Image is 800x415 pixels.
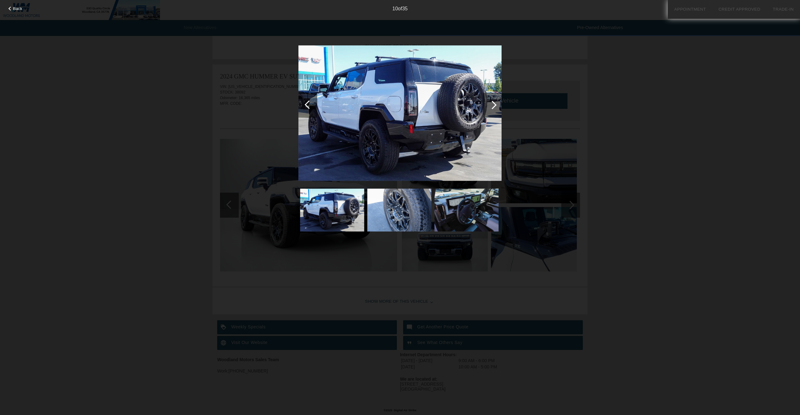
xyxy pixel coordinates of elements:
img: effc31dfbd20008cbb83265f1403366d.jpg [434,189,498,232]
span: 10 [392,6,398,11]
a: Appointment [674,7,706,12]
img: 2c8757567065cce5b82c6f718b209db8.jpg [298,46,502,181]
img: 6d73ace399ddebd2a941387ac4a3a5a4.jpg [367,189,431,232]
span: 35 [402,6,408,11]
a: Trade-In [773,7,794,12]
span: Back [13,6,22,11]
a: Credit Approved [718,7,760,12]
img: 2c8757567065cce5b82c6f718b209db8.jpg [300,189,364,232]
